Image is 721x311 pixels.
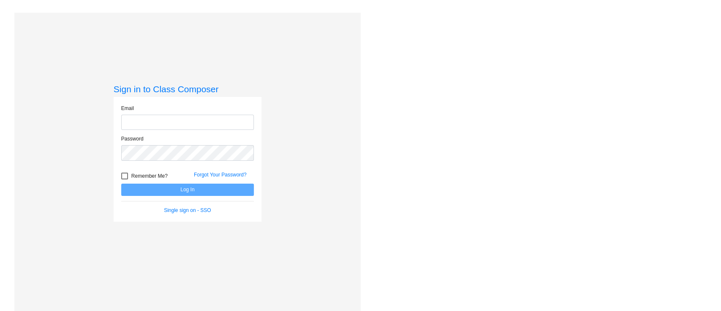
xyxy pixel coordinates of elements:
[121,135,144,143] label: Password
[164,207,211,213] a: Single sign on - SSO
[131,171,168,181] span: Remember Me?
[121,105,134,112] label: Email
[114,84,261,94] h3: Sign in to Class Composer
[194,172,247,178] a: Forgot Your Password?
[121,184,254,196] button: Log In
